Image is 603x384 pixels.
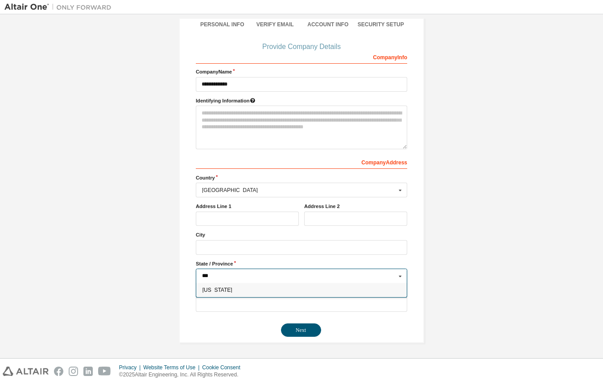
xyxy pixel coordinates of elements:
[196,260,407,267] label: State / Province
[54,367,63,376] img: facebook.svg
[202,188,396,193] div: [GEOGRAPHIC_DATA]
[196,49,407,64] div: Company Info
[69,367,78,376] img: instagram.svg
[196,203,299,210] label: Address Line 1
[119,371,246,379] p: © 2025 Altair Engineering, Inc. All Rights Reserved.
[196,231,407,238] label: City
[301,21,355,28] div: Account Info
[3,367,49,376] img: altair_logo.svg
[98,367,111,376] img: youtube.svg
[196,21,249,28] div: Personal Info
[196,44,407,49] div: Provide Company Details
[196,174,407,181] label: Country
[83,367,93,376] img: linkedin.svg
[304,203,407,210] label: Address Line 2
[196,155,407,169] div: Company Address
[202,364,245,371] div: Cookie Consent
[196,97,407,104] label: Please provide any information that will help our support team identify your company. Email and n...
[202,287,401,293] span: [US_STATE]
[355,21,408,28] div: Security Setup
[119,364,143,371] div: Privacy
[4,3,116,12] img: Altair One
[249,21,302,28] div: Verify Email
[143,364,202,371] div: Website Terms of Use
[196,68,407,75] label: Company Name
[281,323,321,337] button: Next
